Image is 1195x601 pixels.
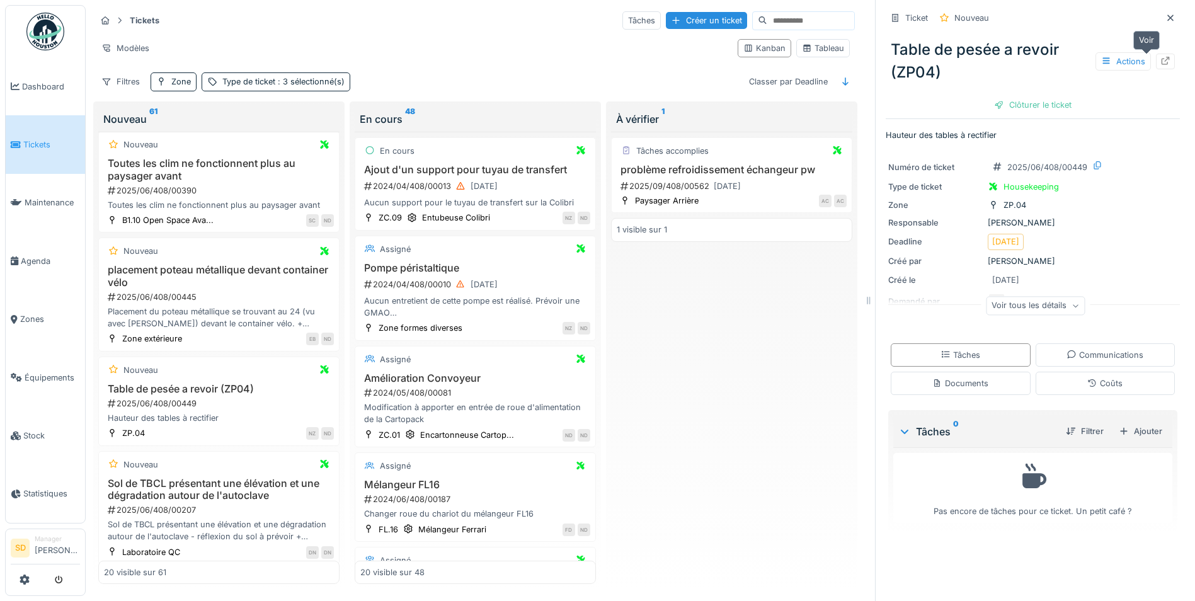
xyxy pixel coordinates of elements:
[405,112,415,127] sup: 48
[25,372,80,384] span: Équipements
[986,297,1085,315] div: Voir tous les détails
[578,322,590,335] div: ND
[622,11,661,30] div: Tâches
[617,164,847,176] h3: problème refroidissement échangeur pw
[616,112,847,127] div: À vérifier
[1095,52,1151,71] div: Actions
[125,14,164,26] strong: Tickets
[104,478,334,501] h3: Sol de TBCL présentant une élévation et une dégradation autour de l'autoclave
[321,427,334,440] div: ND
[306,427,319,440] div: NZ
[563,429,575,442] div: ND
[363,178,590,194] div: 2024/04/408/00013
[834,195,847,207] div: AC
[6,232,85,290] a: Agenda
[106,291,334,303] div: 2025/06/408/00445
[363,277,590,292] div: 2024/04/408/00010
[992,236,1019,248] div: [DATE]
[104,264,334,288] h3: placement poteau métallique devant container vélo
[6,406,85,464] a: Stock
[6,174,85,232] a: Maintenance
[379,322,462,334] div: Zone formes diverses
[954,12,989,24] div: Nouveau
[6,465,85,523] a: Statistiques
[6,290,85,348] a: Zones
[420,429,514,441] div: Encartonneuse Cartop...
[743,72,833,91] div: Classer par Deadline
[360,508,590,520] div: Changer roue du chariot du mélangeur FL16
[886,33,1180,89] div: Table de pesée a revoir (ZP04)
[360,112,591,127] div: En cours
[743,42,786,54] div: Kanban
[578,429,590,442] div: ND
[941,349,980,361] div: Tâches
[122,546,180,558] div: Laboratoire QC
[23,488,80,500] span: Statistiques
[104,383,334,395] h3: Table de pesée a revoir (ZP04)
[360,566,425,578] div: 20 visible sur 48
[380,145,415,157] div: En cours
[321,333,334,345] div: ND
[104,412,334,424] div: Hauteur des tables à rectifier
[1003,181,1059,193] div: Housekeeping
[360,164,590,176] h3: Ajout d'un support pour tuyau de transfert
[619,178,847,194] div: 2025/09/408/00562
[819,195,832,207] div: AC
[6,348,85,406] a: Équipements
[888,255,1177,267] div: [PERSON_NAME]
[11,534,80,564] a: SD Manager[PERSON_NAME]
[888,236,983,248] div: Deadline
[25,197,80,209] span: Maintenance
[802,42,844,54] div: Tableau
[379,524,398,535] div: FL.16
[380,460,411,472] div: Assigné
[898,424,1056,439] div: Tâches
[363,387,590,399] div: 2024/05/408/00081
[275,77,345,86] span: : 3 sélectionné(s)
[104,157,334,181] h3: Toutes les clim ne fonctionnent plus au paysager avant
[888,161,983,173] div: Numéro de ticket
[1087,377,1123,389] div: Coûts
[21,255,80,267] span: Agenda
[1003,199,1026,211] div: ZP.04
[122,427,145,439] div: ZP.04
[96,39,155,57] div: Modèles
[422,212,490,224] div: Entubeuse Colibri
[122,214,214,226] div: B1.10 Open Space Ava...
[380,554,411,566] div: Assigné
[104,306,334,329] div: Placement du poteau métallique se trouvant au 24 (vu avec [PERSON_NAME]) devant le container vélo...
[321,546,334,559] div: DN
[380,243,411,255] div: Assigné
[992,274,1019,286] div: [DATE]
[360,197,590,209] div: Aucun support pour le tuyau de transfert sur la Colibri
[1061,423,1109,440] div: Filtrer
[96,72,146,91] div: Filtres
[360,372,590,384] h3: Amélioration Convoyeur
[360,295,590,319] div: Aucun entretient de cette pompe est réalisé. Prévoir une GMAO Ajouter cette équipement dans la li...
[888,255,983,267] div: Créé par
[122,333,182,345] div: Zone extérieure
[888,274,983,286] div: Créé le
[360,401,590,425] div: Modification à apporter en entrée de roue d'alimentation de la Cartopack
[6,115,85,173] a: Tickets
[363,493,590,505] div: 2024/06/408/00187
[1114,423,1167,440] div: Ajouter
[306,214,319,227] div: SC
[1066,349,1143,361] div: Communications
[123,245,158,257] div: Nouveau
[714,180,741,192] div: [DATE]
[104,199,334,211] div: Toutes les clim ne fonctionnent plus au paysager avant
[222,76,345,88] div: Type de ticket
[23,430,80,442] span: Stock
[888,217,983,229] div: Responsable
[22,81,80,93] span: Dashboard
[471,278,498,290] div: [DATE]
[901,459,1164,517] div: Pas encore de tâches pour ce ticket. Un petit café ?
[379,212,402,224] div: ZC.09
[989,96,1077,113] div: Clôturer le ticket
[23,139,80,151] span: Tickets
[888,199,983,211] div: Zone
[888,181,983,193] div: Type de ticket
[1007,161,1087,173] div: 2025/06/408/00449
[149,112,157,127] sup: 61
